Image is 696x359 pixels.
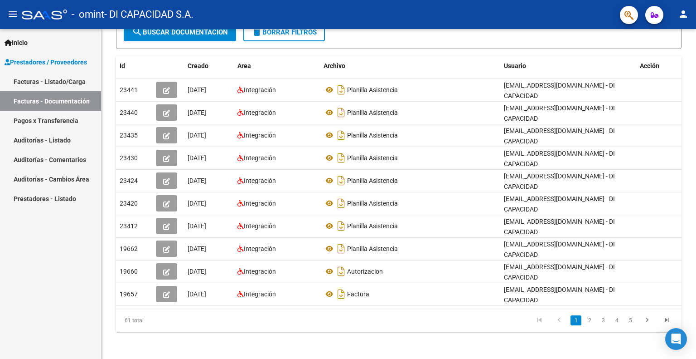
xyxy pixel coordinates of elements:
[244,86,276,93] span: Integración
[116,56,152,76] datatable-header-cell: Id
[120,62,125,69] span: Id
[636,56,681,76] datatable-header-cell: Acción
[335,151,347,165] i: Descargar documento
[347,200,398,207] span: Planilla Asistencia
[320,56,500,76] datatable-header-cell: Archivo
[188,222,206,230] span: [DATE]
[504,104,615,122] span: [EMAIL_ADDRESS][DOMAIN_NAME] - DI CAPACIDAD
[504,286,615,304] span: [EMAIL_ADDRESS][DOMAIN_NAME] - DI CAPACIDAD
[244,268,276,275] span: Integración
[120,200,138,207] span: 23420
[347,290,369,298] span: Factura
[188,268,206,275] span: [DATE]
[124,23,236,41] button: Buscar Documentacion
[335,241,347,256] i: Descargar documento
[347,154,398,162] span: Planilla Asistencia
[251,28,317,36] span: Borrar Filtros
[244,109,276,116] span: Integración
[72,5,104,25] span: - omint
[244,200,276,207] span: Integración
[132,28,228,36] span: Buscar Documentacion
[598,315,609,325] a: 3
[658,315,676,325] a: go to last page
[251,26,262,37] mat-icon: delete
[335,287,347,301] i: Descargar documento
[610,313,623,328] li: page 4
[347,109,398,116] span: Planilla Asistencia
[335,173,347,188] i: Descargar documento
[347,222,398,230] span: Planilla Asistencia
[188,200,206,207] span: [DATE]
[570,315,581,325] a: 1
[347,177,398,184] span: Planilla Asistencia
[347,86,398,93] span: Planilla Asistencia
[244,177,276,184] span: Integración
[584,315,595,325] a: 2
[347,245,398,252] span: Planilla Asistencia
[120,86,138,93] span: 23441
[640,62,659,69] span: Acción
[504,263,615,281] span: [EMAIL_ADDRESS][DOMAIN_NAME] - DI CAPACIDAD
[188,62,208,69] span: Creado
[625,315,636,325] a: 5
[188,109,206,116] span: [DATE]
[120,132,138,139] span: 23435
[335,264,347,279] i: Descargar documento
[7,9,18,20] mat-icon: menu
[335,196,347,211] i: Descargar documento
[583,313,596,328] li: page 2
[104,5,193,25] span: - DI CAPACIDAD S.A.
[569,313,583,328] li: page 1
[623,313,637,328] li: page 5
[596,313,610,328] li: page 3
[244,245,276,252] span: Integración
[504,62,526,69] span: Usuario
[324,62,345,69] span: Archivo
[347,268,383,275] span: Autorizacion
[5,38,28,48] span: Inicio
[237,62,251,69] span: Area
[504,195,615,213] span: [EMAIL_ADDRESS][DOMAIN_NAME] - DI CAPACIDAD
[188,132,206,139] span: [DATE]
[234,56,320,76] datatable-header-cell: Area
[335,219,347,233] i: Descargar documento
[504,218,615,236] span: [EMAIL_ADDRESS][DOMAIN_NAME] - DI CAPACIDAD
[638,315,656,325] a: go to next page
[665,328,687,350] div: Open Intercom Messenger
[347,132,398,139] span: Planilla Asistencia
[335,105,347,120] i: Descargar documento
[116,309,227,332] div: 61 total
[120,177,138,184] span: 23424
[335,83,347,97] i: Descargar documento
[504,82,615,99] span: [EMAIL_ADDRESS][DOMAIN_NAME] - DI CAPACIDAD
[504,150,615,167] span: [EMAIL_ADDRESS][DOMAIN_NAME] - DI CAPACIDAD
[531,315,548,325] a: go to first page
[243,23,325,41] button: Borrar Filtros
[120,109,138,116] span: 23440
[188,290,206,298] span: [DATE]
[244,222,276,230] span: Integración
[504,172,615,190] span: [EMAIL_ADDRESS][DOMAIN_NAME] - DI CAPACIDAD
[184,56,234,76] datatable-header-cell: Creado
[244,290,276,298] span: Integración
[504,241,615,258] span: [EMAIL_ADDRESS][DOMAIN_NAME] - DI CAPACIDAD
[5,57,87,67] span: Prestadores / Proveedores
[244,154,276,162] span: Integración
[120,290,138,298] span: 19657
[120,245,138,252] span: 19662
[504,127,615,145] span: [EMAIL_ADDRESS][DOMAIN_NAME] - DI CAPACIDAD
[188,177,206,184] span: [DATE]
[611,315,622,325] a: 4
[188,154,206,162] span: [DATE]
[120,268,138,275] span: 19660
[120,154,138,162] span: 23430
[500,56,636,76] datatable-header-cell: Usuario
[244,132,276,139] span: Integración
[188,86,206,93] span: [DATE]
[132,26,143,37] mat-icon: search
[335,128,347,143] i: Descargar documento
[551,315,568,325] a: go to previous page
[188,245,206,252] span: [DATE]
[120,222,138,230] span: 23412
[678,9,689,20] mat-icon: person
